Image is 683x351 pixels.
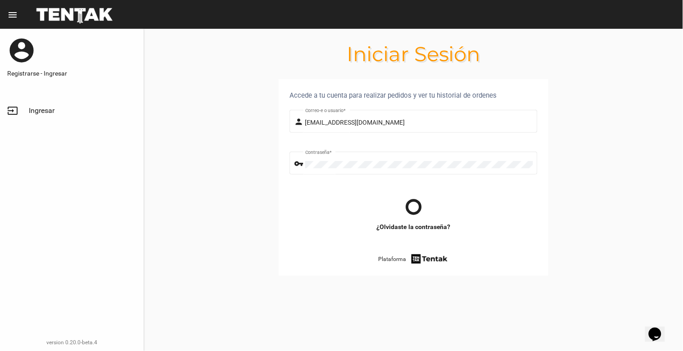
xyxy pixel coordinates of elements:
[7,9,18,20] mat-icon: menu
[29,106,54,115] span: Ingresar
[7,105,18,116] mat-icon: input
[144,47,683,61] h1: Iniciar Sesión
[294,117,305,127] mat-icon: person
[378,253,449,265] a: Plataforma
[7,338,136,347] div: version 0.20.0-beta.4
[645,315,674,342] iframe: chat widget
[289,90,538,101] div: Accede a tu cuenta para realizar pedidos y ver tu historial de ordenes
[376,222,451,231] a: ¿Olvidaste la contraseña?
[7,36,36,65] mat-icon: account_circle
[378,255,406,264] span: Plataforma
[410,253,449,265] img: tentak-firm.png
[7,69,136,78] a: Registrarse - Ingresar
[294,158,305,169] mat-icon: vpn_key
